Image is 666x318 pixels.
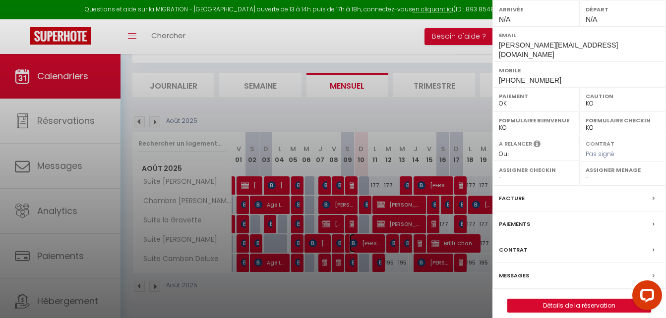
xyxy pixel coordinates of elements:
label: Arrivée [499,4,573,14]
label: Formulaire Checkin [586,115,660,125]
label: Assigner Menage [586,165,660,175]
a: Détails de la réservation [508,299,651,312]
span: [PHONE_NUMBER] [499,76,561,84]
label: Départ [586,4,660,14]
span: Pas signé [586,150,614,158]
i: Sélectionner OUI si vous souhaiter envoyer les séquences de messages post-checkout [534,140,541,151]
label: A relancer [499,140,532,148]
label: Facture [499,193,525,204]
label: Contrat [586,140,614,146]
label: Formulaire Bienvenue [499,115,573,125]
span: [PERSON_NAME][EMAIL_ADDRESS][DOMAIN_NAME] [499,41,618,58]
label: Messages [499,270,529,281]
label: Paiements [499,219,530,229]
span: N/A [499,15,510,23]
label: Contrat [499,245,528,255]
button: Détails de la réservation [507,299,651,313]
label: Mobile [499,65,660,75]
label: Paiement [499,91,573,101]
label: Assigner Checkin [499,165,573,175]
span: N/A [586,15,597,23]
label: Email [499,30,660,40]
iframe: LiveChat chat widget [624,276,666,318]
label: Caution [586,91,660,101]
